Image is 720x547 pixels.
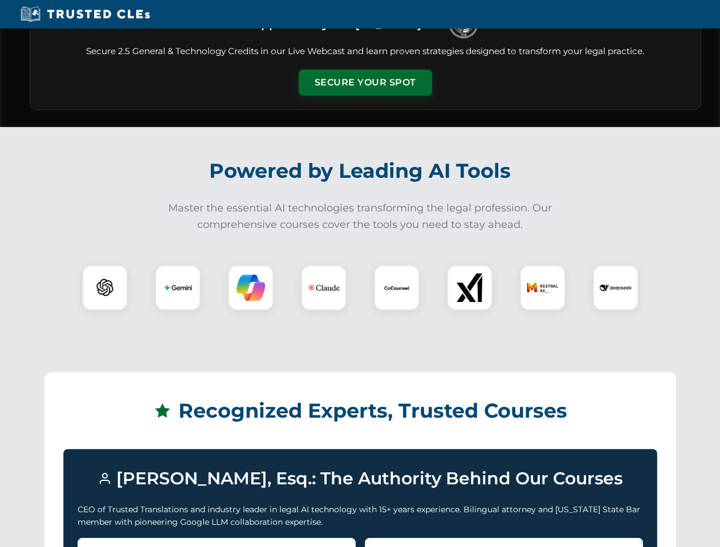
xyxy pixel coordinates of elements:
[299,70,432,96] button: Secure Your Spot
[63,391,657,431] h2: Recognized Experts, Trusted Courses
[44,151,676,191] h2: Powered by Leading AI Tools
[17,6,153,23] img: Trusted CLEs
[374,265,420,311] div: CoCounsel
[383,273,411,302] img: CoCounsel Logo
[527,272,559,304] img: Mistral AI Logo
[78,503,643,529] p: CEO of Trusted Translations and industry leader in legal AI technology with 15+ years experience....
[301,265,347,311] div: Claude
[44,45,687,58] p: Secure 2.5 General & Technology Credits in our Live Webcast and learn proven strategies designed ...
[308,272,340,304] img: Claude Logo
[155,265,201,311] div: Gemini
[78,463,643,494] h3: [PERSON_NAME], Esq.: The Authority Behind Our Courses
[88,271,121,304] img: ChatGPT Logo
[228,265,274,311] div: Copilot
[82,265,128,311] div: ChatGPT
[600,272,632,304] img: DeepSeek Logo
[455,273,484,302] img: xAI Logo
[164,273,192,302] img: Gemini Logo
[593,265,638,311] div: DeepSeek
[447,265,493,311] div: xAI
[237,273,265,302] img: Copilot Logo
[520,265,566,311] div: Mistral AI
[161,200,560,233] p: Master the essential AI technologies transforming the legal profession. Our comprehensive courses...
